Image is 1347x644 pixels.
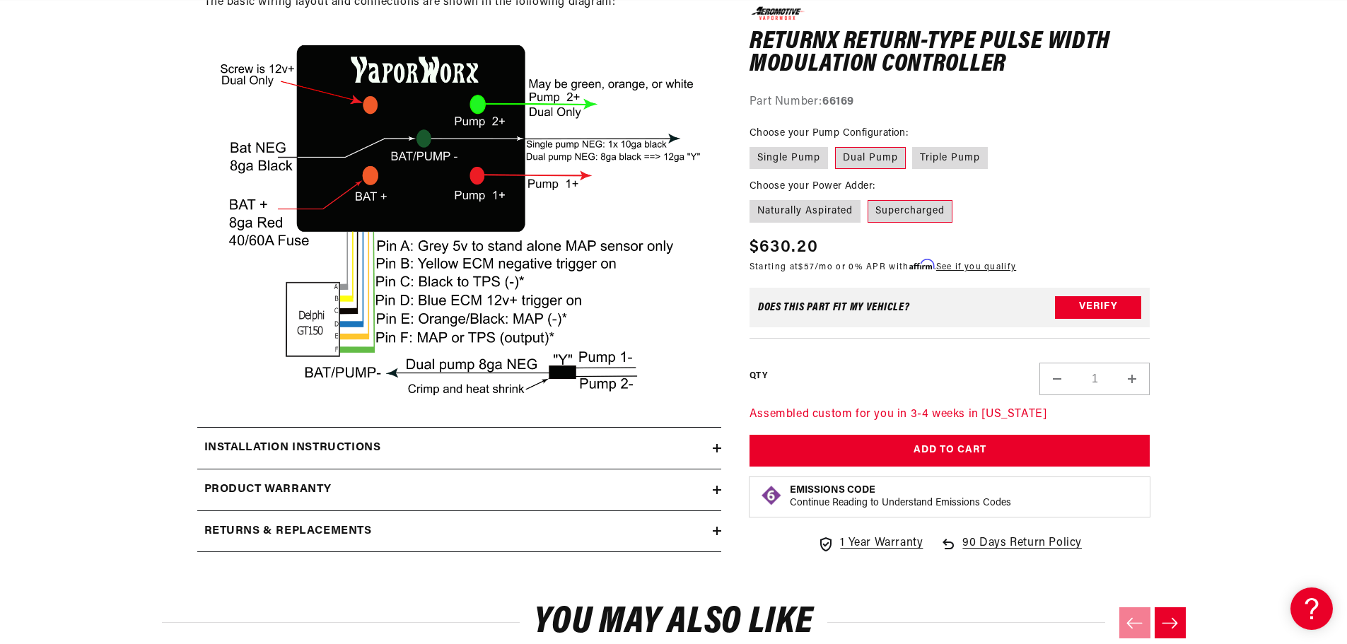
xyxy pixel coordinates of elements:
a: See if you qualify - Learn more about Affirm Financing (opens in modal) [936,263,1016,271]
h2: Installation Instructions [204,439,381,457]
span: 90 Days Return Policy [962,534,1082,567]
legend: Choose your Pump Configuration: [750,126,909,141]
button: Verify [1055,295,1141,318]
label: Supercharged [868,200,952,223]
summary: Returns & replacements [197,511,721,552]
strong: 66169 [822,96,854,107]
strong: Emissions Code [790,485,875,496]
label: Dual Pump [835,147,906,170]
a: 90 Days Return Policy [940,534,1082,567]
h2: You may also like [162,606,1186,639]
span: 1 Year Warranty [840,534,923,553]
legend: Choose your Power Adder: [750,179,877,194]
p: Continue Reading to Understand Emissions Codes [790,497,1011,510]
summary: Installation Instructions [197,428,721,469]
a: 1 Year Warranty [817,534,923,553]
h2: Product warranty [204,481,332,499]
div: Part Number: [750,93,1150,112]
p: Assembled custom for you in 3-4 weeks in [US_STATE] [750,405,1150,423]
label: Single Pump [750,147,828,170]
summary: Product warranty [197,469,721,510]
span: Affirm [909,259,934,270]
label: Triple Pump [912,147,988,170]
button: Next slide [1155,607,1186,638]
button: Add to Cart [750,435,1150,467]
h2: Returns & replacements [204,522,372,541]
span: $630.20 [750,235,818,260]
div: Does This part fit My vehicle? [758,301,910,312]
button: Emissions CodeContinue Reading to Understand Emissions Codes [790,484,1011,510]
label: QTY [750,370,767,382]
p: Starting at /mo or 0% APR with . [750,260,1016,274]
label: Naturally Aspirated [750,200,861,223]
img: Emissions code [760,484,783,507]
button: Previous slide [1119,607,1150,638]
span: $57 [798,263,815,271]
h1: ReturnX Return-Type Pulse Width Modulation Controller [750,31,1150,76]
